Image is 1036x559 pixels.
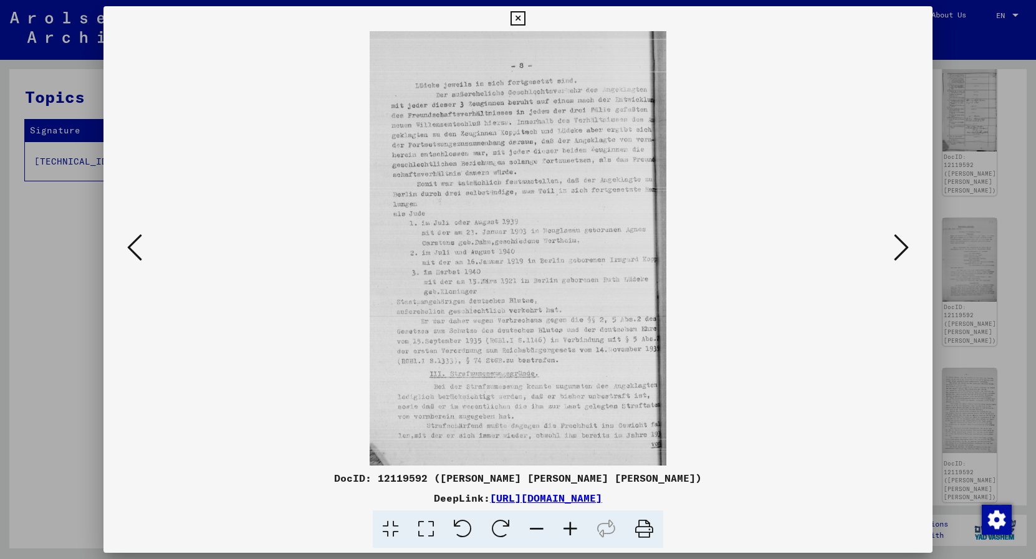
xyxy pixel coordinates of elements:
[103,490,933,505] div: DeepLink:
[982,505,1012,535] img: Change consent
[146,31,890,466] img: 031.jpg
[981,504,1011,534] div: Change consent
[103,471,933,485] div: DocID: 12119592 ([PERSON_NAME] [PERSON_NAME] [PERSON_NAME])
[490,492,602,504] a: [URL][DOMAIN_NAME]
